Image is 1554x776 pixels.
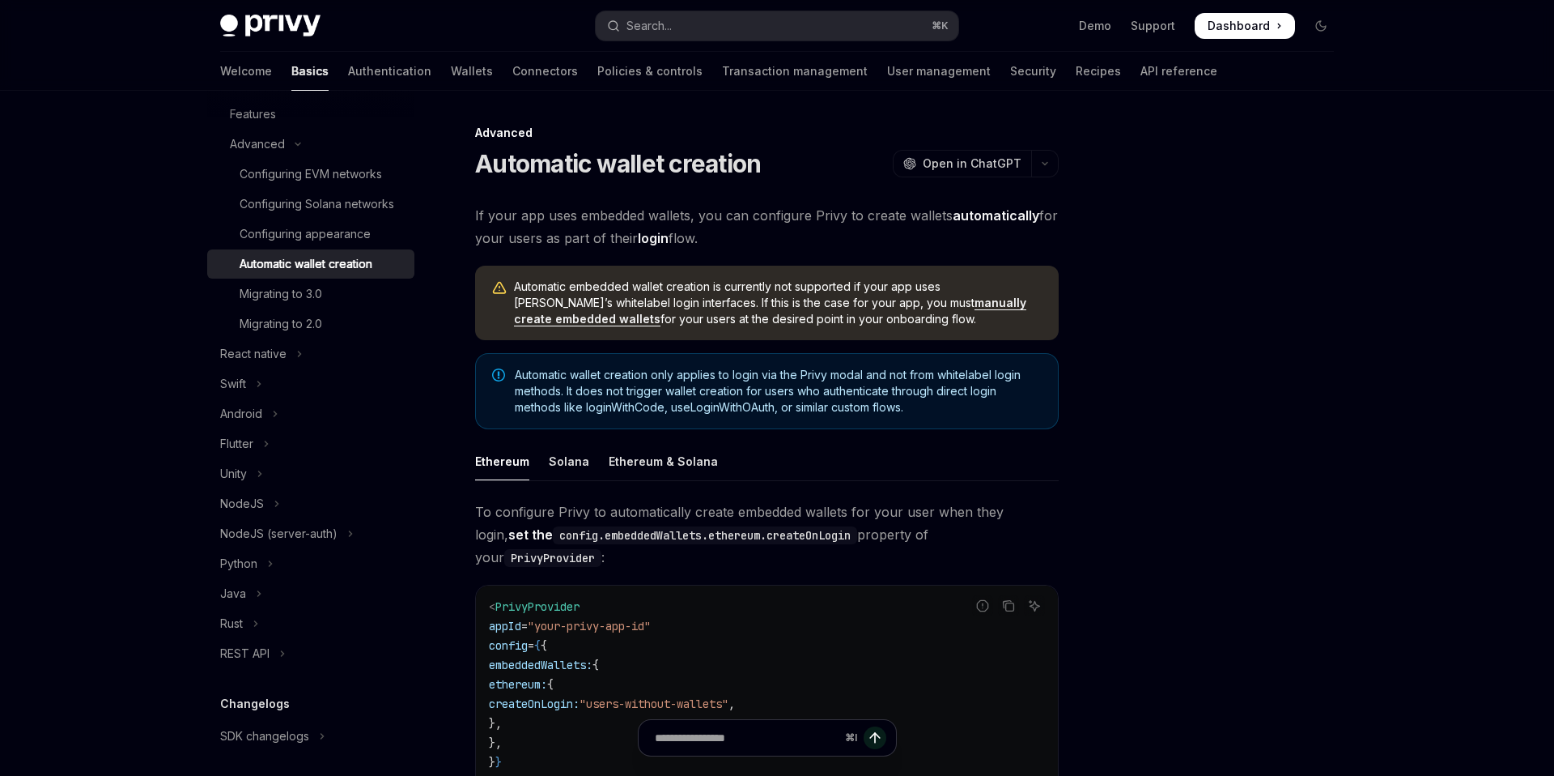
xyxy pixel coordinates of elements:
[220,584,246,603] div: Java
[207,130,414,159] button: Toggle Advanced section
[495,599,580,614] span: PrivyProvider
[1076,52,1121,91] a: Recipes
[207,190,414,219] a: Configuring Solana networks
[207,429,414,458] button: Toggle Flutter section
[207,220,414,249] a: Configuring appearance
[528,638,534,653] span: =
[220,494,264,514] div: NodeJS
[638,230,669,246] strong: login
[923,156,1021,172] span: Open in ChatGPT
[220,524,338,544] div: NodeJS (server-auth)
[207,519,414,548] button: Toggle NodeJS (server-auth) section
[728,697,735,711] span: ,
[220,464,247,484] div: Unity
[207,309,414,339] a: Migrating to 2.0
[207,369,414,399] button: Toggle Swift section
[504,549,601,567] code: PrivyProvider
[220,554,257,573] div: Python
[528,619,651,633] span: "your-privy-app-id"
[207,399,414,429] button: Toggle Android section
[240,284,322,304] div: Migrating to 3.0
[514,279,1042,327] span: Automatic embedded wallet creation is currently not supported if your app uses [PERSON_NAME]’s wh...
[1195,13,1295,39] a: Dashboard
[541,638,547,653] span: {
[240,164,382,184] div: Configuring EVM networks
[475,125,1059,141] div: Advanced
[626,16,672,36] div: Search...
[240,314,322,334] div: Migrating to 2.0
[1140,52,1217,91] a: API reference
[207,249,414,279] a: Automatic wallet creation
[1024,595,1045,616] button: Ask AI
[489,697,580,711] span: createOnLogin:
[489,599,495,614] span: <
[291,52,329,91] a: Basics
[508,527,857,543] strong: set the
[230,134,285,154] div: Advanced
[220,15,321,37] img: dark logo
[1208,18,1270,34] span: Dashboard
[451,52,493,91] a: Wallets
[220,644,270,663] div: REST API
[240,254,372,274] div: Automatic wallet creation
[655,720,839,756] input: Ask a question...
[220,344,287,364] div: React native
[592,658,599,672] span: {
[492,369,505,382] svg: Note
[220,374,246,394] div: Swift
[609,442,718,480] div: Ethereum & Solana
[220,694,290,714] h5: Changelogs
[207,160,414,189] a: Configuring EVM networks
[489,638,528,653] span: config
[475,442,529,480] div: Ethereum
[220,52,272,91] a: Welcome
[1079,18,1111,34] a: Demo
[207,639,414,668] button: Toggle REST API section
[475,149,761,178] h1: Automatic wallet creation
[348,52,431,91] a: Authentication
[240,194,394,214] div: Configuring Solana networks
[220,614,243,633] div: Rust
[953,207,1039,224] strong: automatically
[580,697,728,711] span: "users-without-wallets"
[207,489,414,518] button: Toggle NodeJS section
[553,527,857,544] code: config.embeddedWallets.ethereum.createOnLogin
[207,339,414,369] button: Toggle React native section
[489,619,521,633] span: appId
[515,367,1042,416] span: Automatic wallet creation only applies to login via the Privy modal and not from whitelabel login...
[489,677,547,692] span: ethereum:
[240,224,371,244] div: Configuring appearance
[534,638,541,653] span: {
[220,404,262,424] div: Android
[207,459,414,488] button: Toggle Unity section
[521,619,528,633] span: =
[512,52,578,91] a: Connectors
[549,442,589,480] div: Solana
[1010,52,1056,91] a: Security
[489,658,592,672] span: embeddedWallets:
[220,434,253,454] div: Flutter
[207,549,414,578] button: Toggle Python section
[547,677,554,692] span: {
[932,19,949,32] span: ⌘ K
[475,204,1059,249] span: If your app uses embedded wallets, you can configure Privy to create wallets for your users as pa...
[475,501,1059,569] span: To configure Privy to automatically create embedded wallets for your user when they login, proper...
[1308,13,1334,39] button: Toggle dark mode
[893,150,1031,177] button: Open in ChatGPT
[207,722,414,751] button: Toggle SDK changelogs section
[207,279,414,309] a: Migrating to 3.0
[1131,18,1175,34] a: Support
[207,579,414,608] button: Toggle Java section
[596,11,958,41] button: Open search
[220,727,309,746] div: SDK changelogs
[864,727,886,749] button: Send message
[972,595,993,616] button: Report incorrect code
[887,52,991,91] a: User management
[597,52,703,91] a: Policies & controls
[998,595,1019,616] button: Copy the contents from the code block
[207,609,414,638] button: Toggle Rust section
[722,52,868,91] a: Transaction management
[491,280,507,296] svg: Warning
